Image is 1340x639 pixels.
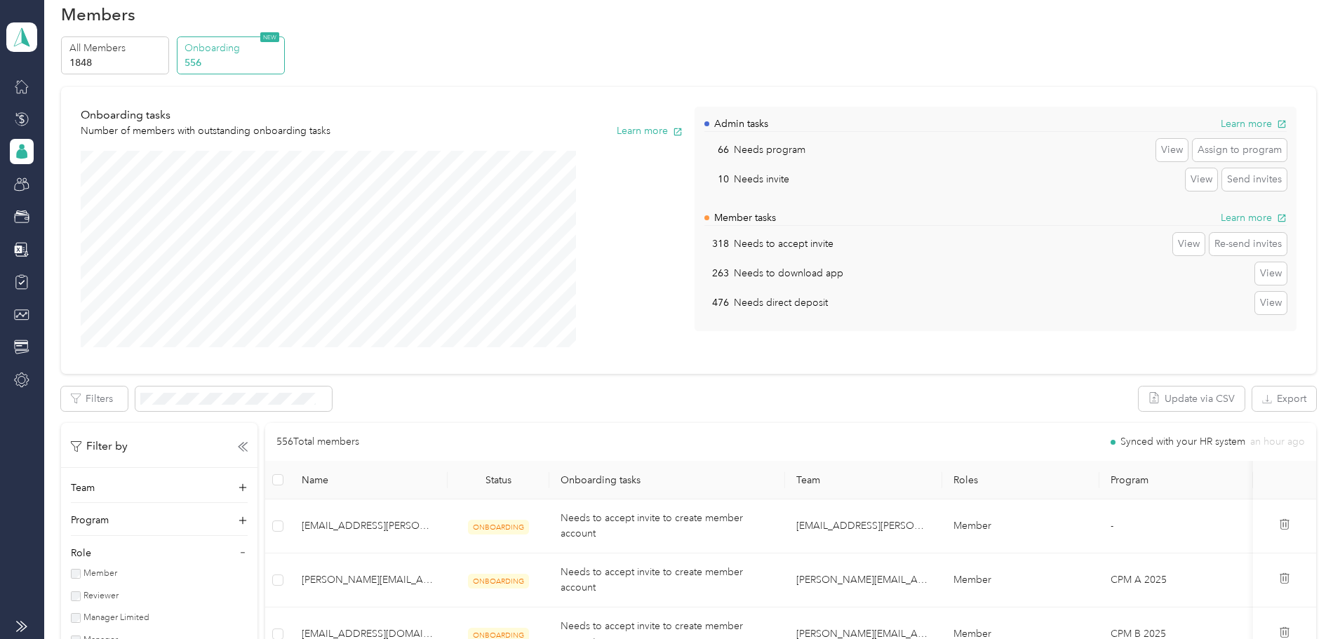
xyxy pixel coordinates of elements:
[290,553,448,607] td: alexandra.payne@optioncare.com
[1156,139,1188,161] button: View
[1261,560,1340,639] iframe: Everlance-gr Chat Button Frame
[1099,499,1252,553] td: -
[71,513,109,527] p: Program
[276,434,359,450] p: 556 Total members
[617,123,683,138] button: Learn more
[448,461,550,499] th: Status
[1099,461,1252,499] th: Program
[704,295,729,310] p: 476
[785,553,942,607] td: viola.winston@optioncare.com
[71,480,95,495] p: Team
[1210,233,1287,255] button: Re-send invites
[1186,168,1217,191] button: View
[260,32,279,42] span: NEW
[81,612,149,624] label: Manager Limited
[185,41,280,55] p: Onboarding
[302,572,436,588] span: [PERSON_NAME][EMAIL_ADDRESS][PERSON_NAME][DOMAIN_NAME]
[1222,168,1287,191] button: Send invites
[1221,116,1287,131] button: Learn more
[734,236,833,251] p: Needs to accept invite
[61,386,128,411] button: Filters
[1173,233,1205,255] button: View
[714,210,776,225] p: Member tasks
[1193,139,1287,161] button: Assign to program
[81,590,119,603] label: Reviewer
[734,266,843,281] p: Needs to download app
[704,266,729,281] p: 263
[704,142,729,157] p: 66
[734,172,789,187] p: Needs invite
[734,142,805,157] p: Needs program
[785,499,942,553] td: aarika.garcia@optioncare.com
[714,116,768,131] p: Admin tasks
[561,512,743,539] span: Needs to accept invite to create member account
[185,55,280,70] p: 556
[448,499,550,553] td: ONBOARDING
[942,553,1099,607] td: Member
[1139,386,1245,411] button: Update via CSV
[785,461,942,499] th: Team
[61,7,135,22] h1: Members
[1120,437,1245,447] span: Synced with your HR system
[1099,553,1252,607] td: CPM A 2025
[81,567,117,580] label: Member
[448,553,550,607] td: ONBOARDING
[71,438,128,455] p: Filter by
[81,107,330,124] p: Onboarding tasks
[1252,386,1316,411] button: Export
[1255,262,1287,285] button: View
[942,499,1099,553] td: Member
[1221,210,1287,225] button: Learn more
[704,172,729,187] p: 10
[290,499,448,553] td: aarika.garcia@optioncare.com
[69,41,165,55] p: All Members
[290,461,448,499] th: Name
[561,566,743,593] span: Needs to accept invite to create member account
[942,461,1099,499] th: Roles
[69,55,165,70] p: 1848
[71,546,91,560] p: Role
[468,520,529,534] span: ONBOARDING
[549,461,785,499] th: Onboarding tasks
[1255,292,1287,314] button: View
[704,236,729,251] p: 318
[1250,437,1305,447] span: an hour ago
[302,474,436,486] span: Name
[468,574,529,588] span: ONBOARDING
[302,518,436,534] span: [EMAIL_ADDRESS][PERSON_NAME][DOMAIN_NAME]
[734,295,828,310] p: Needs direct deposit
[81,123,330,138] p: Number of members with outstanding onboarding tasks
